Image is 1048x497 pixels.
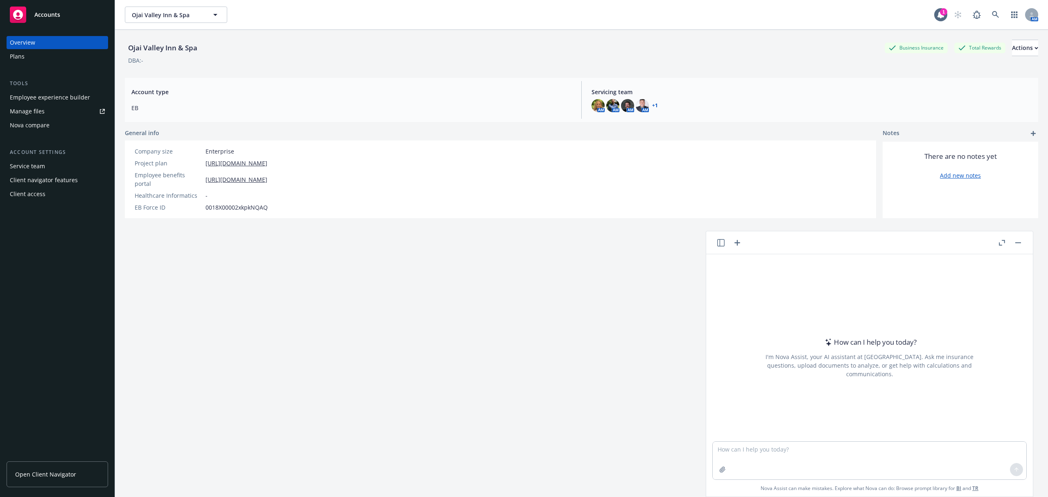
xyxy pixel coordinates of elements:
div: Total Rewards [954,43,1005,53]
a: Manage files [7,105,108,118]
a: BI [956,485,961,492]
img: photo [636,99,649,112]
img: photo [592,99,605,112]
span: - [206,191,208,200]
span: EB [131,104,571,112]
a: Client navigator features [7,174,108,187]
div: Company size [135,147,202,156]
div: Overview [10,36,35,49]
span: Accounts [34,11,60,18]
span: General info [125,129,159,137]
a: Start snowing [950,7,966,23]
a: Employee experience builder [7,91,108,104]
a: Nova compare [7,119,108,132]
span: Open Client Navigator [15,470,76,479]
div: Manage files [10,105,45,118]
div: Client navigator features [10,174,78,187]
a: Plans [7,50,108,63]
div: Business Insurance [885,43,948,53]
a: Overview [7,36,108,49]
button: Ojai Valley Inn & Spa [125,7,227,23]
div: EB Force ID [135,203,202,212]
a: Report a Bug [969,7,985,23]
div: Ojai Valley Inn & Spa [125,43,201,53]
div: Employee benefits portal [135,171,202,188]
a: [URL][DOMAIN_NAME] [206,175,267,184]
div: Service team [10,160,45,173]
div: DBA: - [128,56,143,65]
img: photo [621,99,634,112]
div: Plans [10,50,25,63]
div: How can I help you today? [822,337,917,348]
span: There are no notes yet [924,151,997,161]
span: Enterprise [206,147,234,156]
span: Notes [883,129,899,138]
img: photo [606,99,619,112]
div: Employee experience builder [10,91,90,104]
button: Actions [1012,40,1038,56]
span: 0018X00002xkpkNQAQ [206,203,268,212]
a: Client access [7,188,108,201]
div: Account settings [7,148,108,156]
span: Servicing team [592,88,1032,96]
a: +1 [652,103,658,108]
div: Nova compare [10,119,50,132]
a: Accounts [7,3,108,26]
a: add [1028,129,1038,138]
div: Project plan [135,159,202,167]
a: [URL][DOMAIN_NAME] [206,159,267,167]
span: Account type [131,88,571,96]
span: Ojai Valley Inn & Spa [132,11,203,19]
a: Search [987,7,1004,23]
div: Tools [7,79,108,88]
div: I'm Nova Assist, your AI assistant at [GEOGRAPHIC_DATA]. Ask me insurance questions, upload docum... [754,352,985,378]
a: Add new notes [940,171,981,180]
div: Healthcare Informatics [135,191,202,200]
a: TR [972,485,978,492]
div: 1 [940,8,947,16]
span: Nova Assist can make mistakes. Explore what Nova can do: Browse prompt library for and [709,480,1030,497]
div: Client access [10,188,45,201]
a: Switch app [1006,7,1023,23]
a: Service team [7,160,108,173]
